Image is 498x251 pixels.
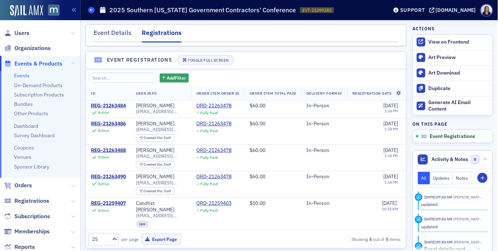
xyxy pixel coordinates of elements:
[136,91,157,96] span: User Info
[306,91,342,96] span: Delivery Format
[4,44,51,52] a: Organizations
[14,181,32,189] span: Orders
[91,147,126,154] div: REG-21263488
[14,197,49,205] span: Registrations
[14,123,38,129] a: Dashboard
[413,35,493,50] a: View on Frontend
[136,121,174,127] a: [PERSON_NAME]
[421,201,483,207] div: updated
[43,5,59,17] a: View Homepage
[136,174,174,180] a: [PERSON_NAME]
[201,111,218,115] div: Fully Paid
[136,109,186,114] span: [EMAIL_ADDRESS][DOMAIN_NAME]
[250,173,265,180] span: $60.00
[167,75,186,81] span: Add Filter
[107,56,173,64] h4: Event Registrations
[196,147,232,154] a: ORD-21263478
[136,187,174,195] div: Created Via: Staff
[136,180,186,185] span: [EMAIL_ADDRESS][DOMAIN_NAME]
[385,236,390,242] strong: 5
[352,91,392,96] span: Registration Date
[201,155,218,160] div: Fully Paid
[452,239,483,245] span: Natalie Antonakas
[412,25,435,32] h4: Actions
[196,200,232,207] a: ORD-21259403
[91,103,126,109] a: REG-21263484
[306,121,342,127] div: In-Person
[14,91,64,98] a: Subscription Products
[136,103,174,109] a: [PERSON_NAME]
[384,126,398,131] time: 1:34 PM
[383,120,398,127] span: [DATE]
[306,103,342,109] div: In-Person
[10,5,43,17] img: SailAMX
[452,216,483,221] span: Natalie Antonakas
[136,134,174,142] div: Created Via: Staff
[196,121,232,127] div: ORD-21263478
[4,60,62,68] a: Events & Products
[121,236,139,242] label: per page
[4,212,50,220] a: Subscriptions
[4,29,29,37] a: Users
[98,208,109,213] div: Active
[250,91,296,96] span: Order Item Total Paid
[14,44,51,52] span: Organizations
[412,121,493,127] h4: On this page
[453,172,472,184] button: Notes
[48,5,59,16] img: SailAMX
[88,73,157,83] input: Search…
[250,120,265,127] span: $60.00
[14,228,50,236] span: Memberships
[4,197,49,205] a: Registrations
[144,163,171,167] div: Staff
[250,147,265,153] span: $60.00
[413,65,493,81] a: Art Download
[429,39,489,45] div: View on Frontend
[160,73,189,82] button: AddFilter
[144,136,171,140] div: Staff
[136,127,186,132] span: [EMAIL_ADDRESS][DOMAIN_NAME]
[452,194,483,200] span: Natalie Antonakas
[196,103,232,109] a: ORD-21263478
[92,236,108,243] div: 25
[429,85,489,92] div: Duplicate
[201,208,218,213] div: Fully Paid
[14,212,50,220] span: Subscriptions
[201,181,218,186] div: Fully Paid
[14,163,49,170] a: Sponsor Library
[144,189,171,193] div: Staff
[93,28,132,41] div: Event Details
[4,181,32,189] a: Orders
[91,91,95,96] span: ID
[415,242,422,250] div: Activity
[384,153,398,158] time: 1:34 PM
[480,4,493,17] span: Profile
[384,180,398,185] time: 1:34 PM
[383,173,398,180] span: [DATE]
[430,133,475,140] span: Event Registrations
[144,135,164,140] span: Created Via :
[136,213,186,218] span: [EMAIL_ADDRESS][DOMAIN_NAME]
[91,121,126,127] a: REG-21263486
[136,200,186,213] a: Candlist [PERSON_NAME]
[418,172,430,184] button: All
[415,216,422,223] div: Update
[91,174,126,180] a: REG-21263490
[14,72,29,79] a: Events
[141,234,181,245] button: Export Page
[109,6,296,14] h1: 2025 Southern [US_STATE] Government Contractors' Conference
[14,29,29,37] span: Users
[415,193,422,201] div: Update
[144,189,164,193] span: Created Via :
[424,194,452,200] time: 8/6/2025 07:43 AM
[306,174,342,180] div: In-Person
[384,108,398,113] time: 1:34 PM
